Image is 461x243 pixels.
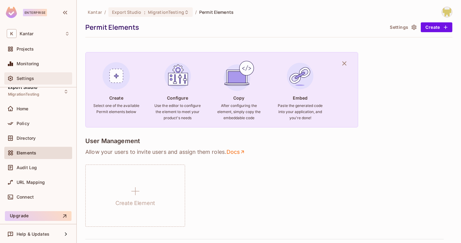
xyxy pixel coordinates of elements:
[109,95,123,101] h4: Create
[17,150,36,155] span: Elements
[387,22,418,32] button: Settings
[167,95,188,101] h4: Configure
[85,23,384,32] div: Permit Elements
[277,103,323,121] h6: Paste the generated code into your application, and you're done!
[8,92,39,97] span: MigrationTesting
[88,9,102,15] span: the active workspace
[100,59,133,93] img: Create Element
[17,232,49,237] span: Help & Updates
[17,136,36,141] span: Directory
[6,7,17,18] img: SReyMgAAAABJRU5ErkJggg==
[421,22,452,32] button: Create
[161,59,194,93] img: Configure Element
[17,76,34,81] span: Settings
[148,9,184,15] span: MigrationTesting
[17,61,39,66] span: Monitoring
[199,9,234,15] span: Permit Elements
[85,148,452,156] p: Allow your users to invite users and assign them roles .
[17,165,37,170] span: Audit Log
[233,95,244,101] h4: Copy
[8,85,37,90] span: Export Studio
[226,148,246,156] a: Docs
[5,211,72,221] button: Upgrade
[17,47,34,51] span: Projects
[222,59,255,93] img: Copy Element
[7,29,17,38] span: K
[17,121,29,126] span: Policy
[85,137,140,145] h4: User Management
[284,59,317,93] img: Embed Element
[93,103,140,115] h6: Select one of the available Permit elements below
[215,103,262,121] h6: After configuring the element, simply copy the embeddable code
[20,31,33,36] span: Workspace: Kantar
[104,9,106,15] li: /
[17,180,45,185] span: URL Mapping
[144,10,146,15] span: :
[112,9,141,15] span: Export Studio
[195,9,197,15] li: /
[17,195,34,199] span: Connect
[442,7,452,17] img: Girishankar.VP@kantar.com
[23,9,47,16] div: Enterprise
[115,199,155,208] h1: Create Element
[154,103,201,121] h6: Use the editor to configure the element to meet your product's needs
[17,106,29,111] span: Home
[293,95,308,101] h4: Embed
